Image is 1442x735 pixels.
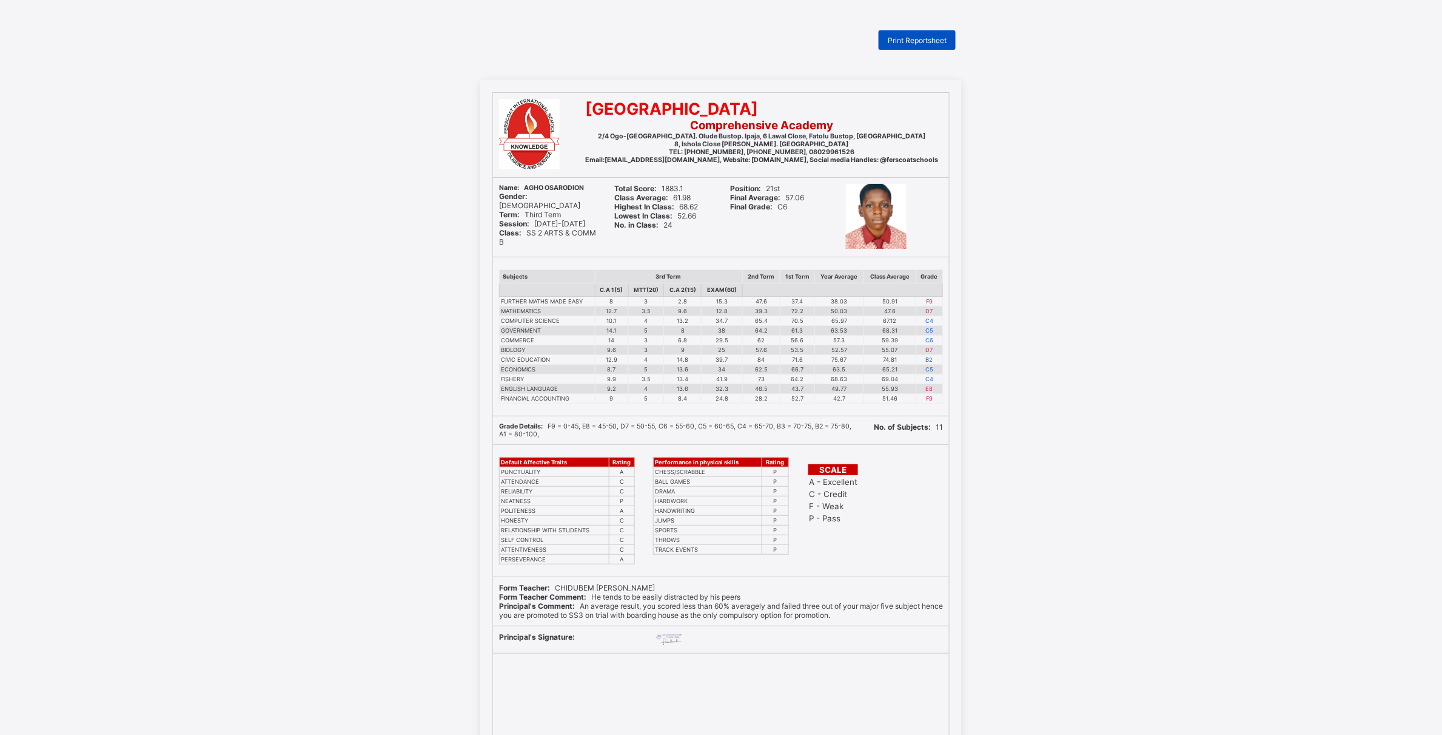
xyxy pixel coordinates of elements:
[499,422,851,438] span: F9 = 0-45, E8 = 45-50, D7 = 50-55, C6 = 55-60, C5 = 60-65, C4 = 65-70, B3 = 70-75, B2 = 75-80, A1...
[874,422,943,432] span: 11
[499,210,520,219] b: Term:
[864,326,916,336] td: 68.31
[762,477,789,487] td: P
[730,184,780,193] span: 21st
[500,316,595,326] td: COMPUTER SCIENCE
[500,516,609,526] td: HONESTY
[628,326,664,336] td: 5
[500,535,609,545] td: SELF CONTROL
[916,336,943,345] td: C6
[730,202,787,211] span: C6
[500,374,595,384] td: FISHERY
[595,374,628,384] td: 9.9
[874,422,931,432] b: No. of Subjects:
[664,283,702,297] th: C.A 2(15)
[742,394,780,404] td: 28.2
[499,422,543,430] b: Grade Details:
[762,506,789,516] td: P
[815,374,864,384] td: 68.63
[808,513,858,524] td: P - Pass
[864,345,916,355] td: 55.07
[864,365,916,374] td: 65.21
[654,526,762,535] td: SPORTS
[762,458,789,467] th: Rating
[595,336,628,345] td: 14
[815,316,864,326] td: 65.97
[808,476,858,487] td: A - Excellent
[762,487,789,496] td: P
[500,326,595,336] td: GOVERNMENT
[864,297,916,307] td: 50.91
[500,526,609,535] td: RELATIONSHIP WITH STUDENTS
[499,601,943,620] span: An average result, you scored less than 60% averagely and failed three out of your major five sub...
[690,118,833,132] b: Comprehensive Academy
[762,545,789,555] td: P
[615,184,684,193] span: 1883.1
[864,355,916,365] td: 74.81
[742,384,780,394] td: 46.5
[702,365,743,374] td: 34
[654,506,762,516] td: HANDWRITING
[742,374,780,384] td: 73
[500,477,609,487] td: ATTENDANCE
[780,345,814,355] td: 53.5
[742,326,780,336] td: 64.2
[654,516,762,526] td: JUMPS
[500,458,609,467] th: Default Affective Traits
[628,394,664,404] td: 5
[628,384,664,394] td: 4
[916,384,943,394] td: E8
[916,345,943,355] td: D7
[780,374,814,384] td: 64.2
[499,228,521,237] b: Class:
[742,365,780,374] td: 62.5
[864,374,916,384] td: 69.04
[742,316,780,326] td: 65.4
[609,467,635,477] td: A
[628,336,664,345] td: 3
[702,326,743,336] td: 38
[595,355,628,365] td: 12.9
[615,220,673,229] span: 24
[595,316,628,326] td: 10.1
[702,355,743,365] td: 39.7
[595,345,628,355] td: 9.6
[815,345,864,355] td: 52.57
[500,545,609,555] td: ATTENTIVENESS
[609,555,635,564] td: A
[499,184,519,192] b: Name:
[664,336,702,345] td: 6.8
[654,496,762,506] td: HARDWORK
[595,384,628,394] td: 9.2
[742,345,780,355] td: 57.6
[595,365,628,374] td: 8.7
[609,516,635,526] td: C
[615,193,669,202] b: Class Average:
[628,297,664,307] td: 3
[628,283,664,297] th: MTT(20)
[742,270,780,283] th: 2nd Term
[916,297,943,307] td: F9
[702,384,743,394] td: 32.3
[500,506,609,516] td: POLITENESS
[499,632,575,642] b: Principal's Signature:
[654,477,762,487] td: BALL GAMES
[609,526,635,535] td: C
[500,365,595,374] td: ECONOMICS
[780,355,814,365] td: 71.6
[609,506,635,516] td: A
[628,345,664,355] td: 3
[916,326,943,336] td: C5
[815,384,864,394] td: 49.77
[615,202,675,211] b: Highest In Class:
[730,193,780,202] b: Final Average:
[499,192,528,201] b: Gender:
[864,270,916,283] th: Class Average
[500,394,595,404] td: FINANCIAL ACCOUNTING
[664,374,702,384] td: 13.4
[780,394,814,404] td: 52.7
[780,365,814,374] td: 66.7
[669,148,854,156] b: TEL: [PHONE_NUMBER], [PHONE_NUMBER], 08029961526
[742,355,780,365] td: 84
[780,270,814,283] th: 1st Term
